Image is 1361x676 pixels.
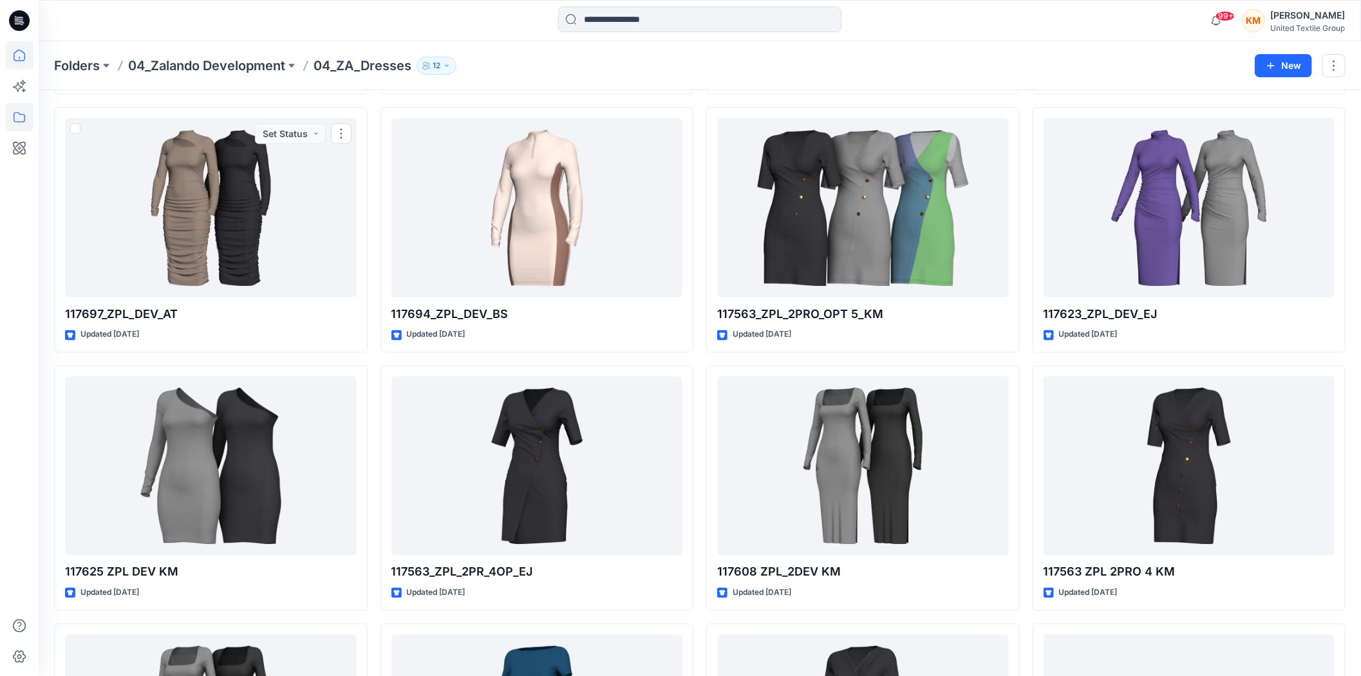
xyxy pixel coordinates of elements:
a: 117608 ZPL_2DEV KM [717,377,1009,556]
p: 117563_ZPL_2PRO_OPT 5_KM [717,305,1009,323]
p: 117697_ZPL_DEV_AT [65,305,357,323]
a: 117625 ZPL DEV KM [65,377,357,556]
p: 04_ZA_Dresses [314,57,411,75]
a: Folders [54,57,100,75]
p: Updated [DATE] [407,587,465,600]
button: 12 [417,57,456,75]
div: [PERSON_NAME] [1270,8,1345,23]
button: New [1255,54,1312,77]
p: 117623_ZPL_DEV_EJ [1044,305,1335,323]
p: 117563_ZPL_2PR_4OP_EJ [391,563,683,581]
a: 04_Zalando Development [128,57,285,75]
div: United Textile Group [1270,23,1345,33]
p: Updated [DATE] [1059,328,1118,342]
div: KM [1242,9,1265,32]
a: 117694_ZPL_DEV_BS [391,118,683,297]
a: 117563 ZPL 2PRO 4 KM [1044,377,1335,556]
p: Updated [DATE] [407,328,465,342]
p: 12 [433,59,440,73]
span: 99+ [1216,11,1235,21]
a: 117697_ZPL_DEV_AT [65,118,357,297]
p: 117625 ZPL DEV KM [65,563,357,581]
p: 117563 ZPL 2PRO 4 KM [1044,563,1335,581]
p: 117608 ZPL_2DEV KM [717,563,1009,581]
p: Updated [DATE] [80,328,139,342]
p: Updated [DATE] [80,587,139,600]
p: Updated [DATE] [733,587,791,600]
p: 117694_ZPL_DEV_BS [391,305,683,323]
p: Updated [DATE] [733,328,791,342]
a: 117563_ZPL_2PRO_OPT 5_KM [717,118,1009,297]
p: Updated [DATE] [1059,587,1118,600]
a: 117563_ZPL_2PR_4OP_EJ [391,377,683,556]
a: 117623_ZPL_DEV_EJ [1044,118,1335,297]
